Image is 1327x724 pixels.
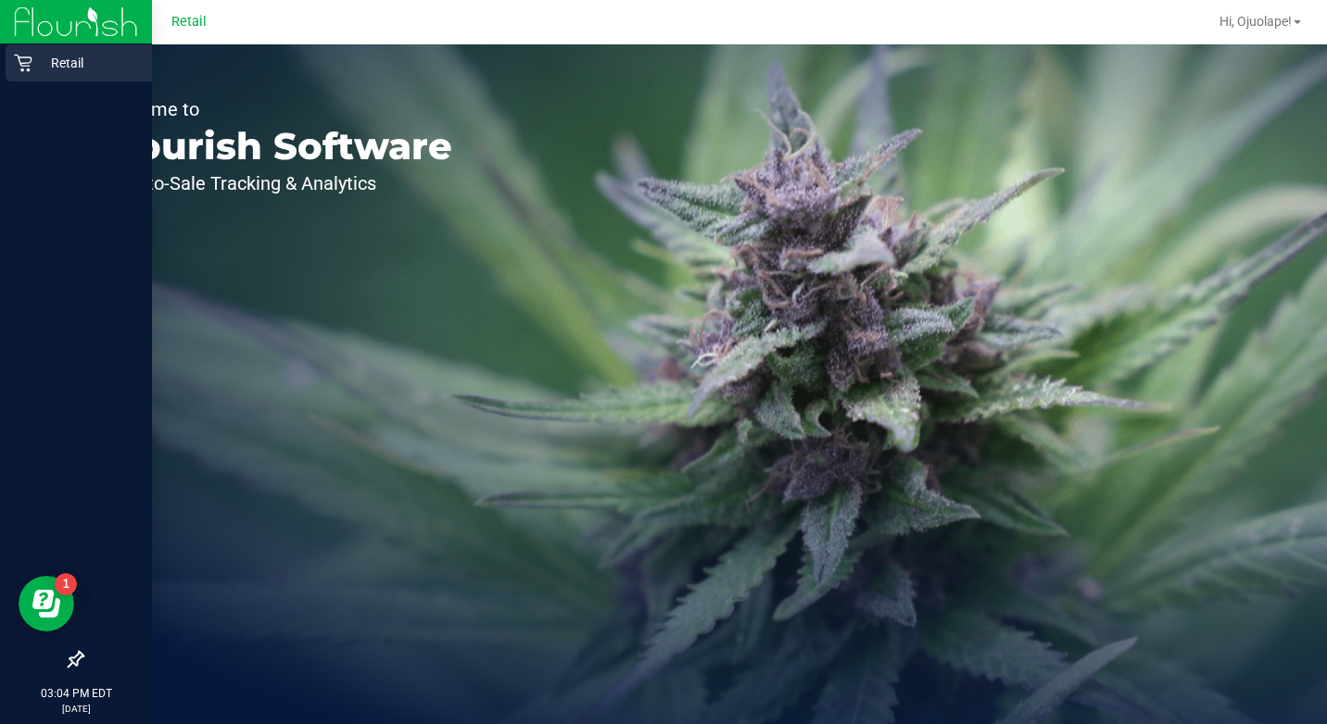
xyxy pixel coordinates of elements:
iframe: Resource center [19,576,74,631]
span: Retail [171,14,207,30]
inline-svg: Retail [14,54,32,72]
p: Welcome to [100,100,452,119]
p: Retail [32,52,144,74]
span: Hi, Ojuolape! [1220,14,1292,29]
iframe: Resource center unread badge [55,573,77,595]
p: Seed-to-Sale Tracking & Analytics [100,174,452,193]
p: 03:04 PM EDT [8,685,144,702]
p: Flourish Software [100,128,452,165]
p: [DATE] [8,702,144,716]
